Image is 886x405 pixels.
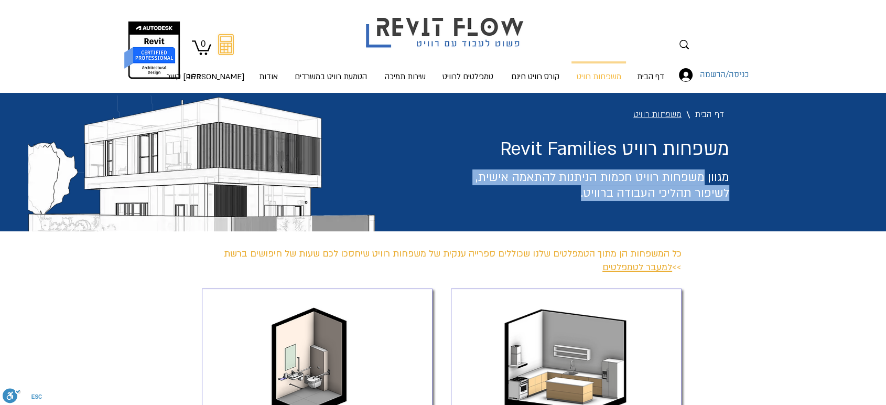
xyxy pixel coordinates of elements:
a: בלוג [180,61,209,82]
a: למעבר לטמפלטים [602,261,672,273]
p: הטמעת רוויט במשרדים [290,62,371,91]
a: טמפלטים לרוויט [434,61,502,82]
img: וילה תכנון יונתן אלדד revit template.webp [28,95,375,239]
a: משפחות רוויט [628,104,687,124]
nav: אתר [174,61,672,82]
a: אודות [252,61,285,82]
a: שירות תמיכה [376,61,434,82]
a: דף הבית [690,104,729,124]
p: בלוג [183,62,206,91]
img: Revit flow logo פשוט לעבוד עם רוויט [355,2,537,50]
span: דף הבית [695,108,724,122]
a: משפחות רוויט [568,61,629,82]
a: קורס רוויט חינם [502,61,568,82]
span: משפחות רוויט Revit Families [500,136,729,162]
img: autodesk certified professional in revit for architectural design יונתן אלדד [123,21,181,79]
a: עגלה עם 0 פריטים [192,39,211,55]
span: משפחות רוויט [633,108,682,122]
a: הטמעת רוויט במשרדים [285,61,376,82]
span: כניסה/הרשמה [696,68,752,82]
span: כל המשפחות הן מתוך הטמפלטים שלנו שכוללים ספרייה ענקית של משפחות רוויט שיחסכו לכם שעות של חיפושים ... [224,248,682,273]
p: קורס רוויט חינם [507,62,564,91]
p: דף הבית [633,62,668,91]
p: [PERSON_NAME] קשר [163,62,248,91]
text: 0 [201,39,206,49]
nav: נתיב הניווט (breadcrumbs) [447,104,729,125]
button: כניסה/הרשמה [672,65,719,85]
span: מגוון משפחות רוויט חכמות הניתנות להתאמה אישית, לשיפור תהליכי העבודה ברוויט. [476,169,729,201]
p: משפחות רוויט [572,63,625,91]
p: אודות [255,62,282,91]
p: שירות תמיכה [381,62,430,91]
p: טמפלטים לרוויט [438,62,498,91]
a: דף הבית [629,61,672,82]
a: [PERSON_NAME] קשר [209,61,252,82]
span: \ [687,110,690,120]
svg: מחשבון מעבר מאוטוקאד לרוויט [218,34,234,55]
